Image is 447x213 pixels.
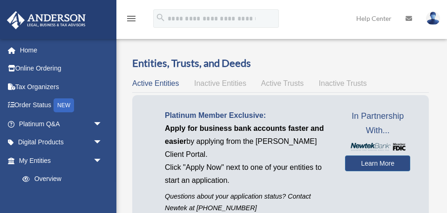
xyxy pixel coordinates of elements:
[93,115,112,134] span: arrow_drop_down
[165,122,331,161] p: by applying from the [PERSON_NAME] Client Portal.
[7,96,116,115] a: Order StatusNEW
[156,13,166,23] i: search
[165,161,331,187] p: Click "Apply Now" next to one of your entities to start an application.
[93,133,112,152] span: arrow_drop_down
[13,170,107,188] a: Overview
[126,16,137,24] a: menu
[7,151,112,170] a: My Entitiesarrow_drop_down
[261,79,304,87] span: Active Trusts
[165,124,324,145] span: Apply for business bank accounts faster and easier
[426,12,440,25] img: User Pic
[7,133,116,152] a: Digital Productsarrow_drop_down
[132,79,179,87] span: Active Entities
[7,59,116,78] a: Online Ordering
[7,41,116,59] a: Home
[350,143,406,151] img: NewtekBankLogoSM.png
[345,109,410,138] span: In Partnership With...
[7,77,116,96] a: Tax Organizers
[7,115,116,133] a: Platinum Q&Aarrow_drop_down
[4,11,88,29] img: Anderson Advisors Platinum Portal
[345,155,410,171] a: Learn More
[194,79,246,87] span: Inactive Entities
[126,13,137,24] i: menu
[54,98,74,112] div: NEW
[93,151,112,170] span: arrow_drop_down
[132,56,429,71] h3: Entities, Trusts, and Deeds
[165,109,331,122] p: Platinum Member Exclusive:
[319,79,367,87] span: Inactive Trusts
